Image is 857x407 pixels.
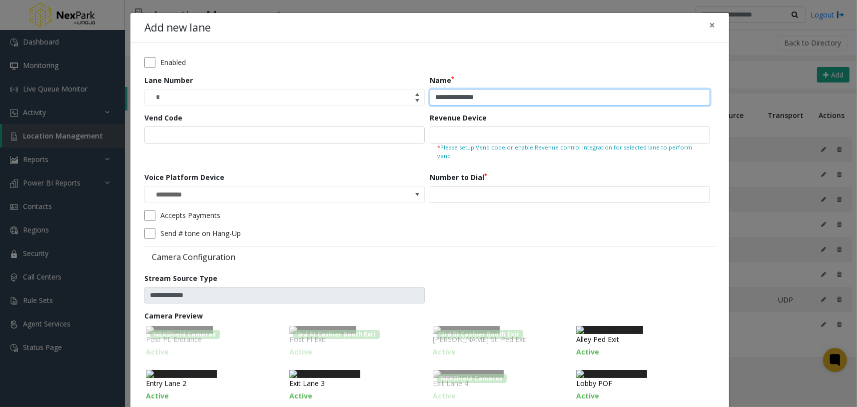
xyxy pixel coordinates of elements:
[576,378,709,388] p: Lobby POF
[144,75,193,85] label: Lane Number
[437,374,507,383] span: NEXShield Cameras
[150,330,220,339] span: NEXShield Cameras
[433,370,504,378] img: Camera Preview 34
[146,370,217,378] img: Camera Preview 32
[146,334,278,344] p: Post PL Entrance
[576,326,643,334] img: Camera Preview 4
[144,251,427,262] label: Camera Configuration
[433,346,565,357] p: Active
[146,390,278,401] p: Active
[146,326,213,334] img: Camera Preview 1
[293,330,380,339] span: 3rd St Cashier Booth Exit
[160,57,186,67] label: Enabled
[437,330,523,339] span: 3rd St Cashier Booth Exit
[576,334,709,344] p: Alley Ped Exit
[709,18,715,32] span: ×
[160,210,220,220] label: Accepts Payments
[433,390,565,401] p: Active
[430,112,487,123] label: Revenue Device
[144,273,217,283] label: Stream Source Type
[433,378,565,388] p: Exit Lane 4
[289,370,360,378] img: Camera Preview 33
[289,334,422,344] p: Post Pl Exit
[433,334,565,344] p: [PERSON_NAME] St. Ped Exit
[144,310,203,321] label: Camera Preview
[430,172,487,182] label: Number to Dial
[576,346,709,357] p: Active
[433,326,500,334] img: Camera Preview 3
[146,346,278,357] p: Active
[430,75,454,85] label: Name
[576,390,709,401] p: Active
[144,172,224,182] label: Voice Platform Device
[289,346,422,357] p: Active
[410,89,424,97] span: Increase value
[289,326,356,334] img: Camera Preview 2
[437,143,703,160] small: Please setup Vend code or enable Revenue control integration for selected lane to perform vend
[289,378,422,388] p: Exit Lane 3
[410,97,424,105] span: Decrease value
[144,20,211,36] h4: Add new lane
[160,228,241,238] label: Send # tone on Hang-Up
[144,112,182,123] label: Vend Code
[146,378,278,388] p: Entry Lane 2
[289,390,422,401] p: Active
[702,13,722,37] button: Close
[576,370,647,378] img: Camera Preview 35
